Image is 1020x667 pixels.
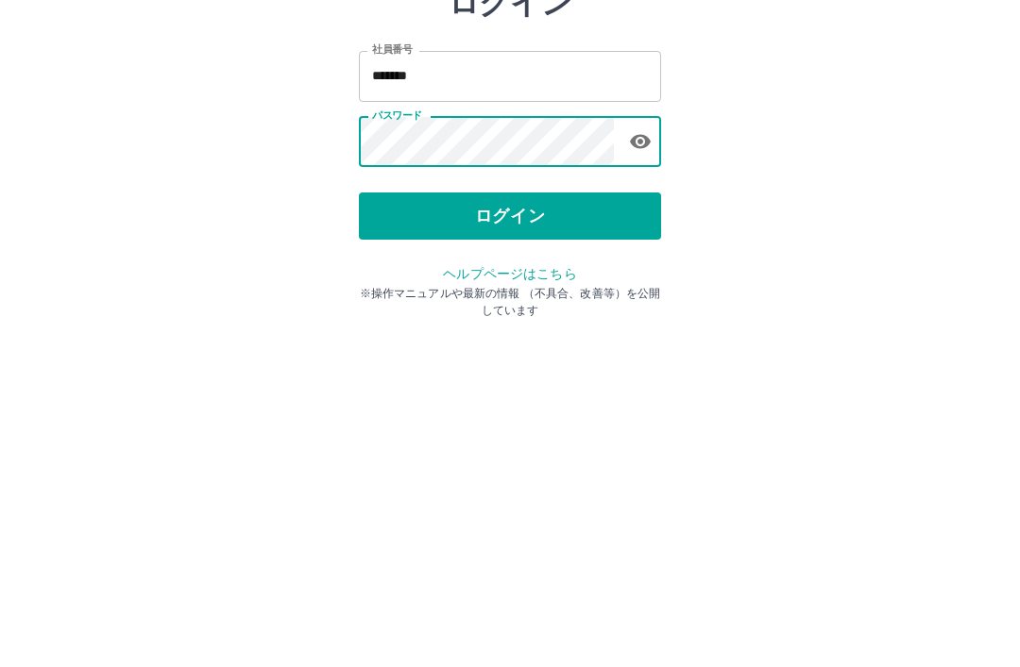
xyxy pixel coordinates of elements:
a: ヘルプページはこちら [443,400,576,415]
label: 社員番号 [372,176,412,191]
p: ※操作マニュアルや最新の情報 （不具合、改善等）を公開しています [359,419,661,453]
label: パスワード [372,242,422,257]
h2: ログイン [449,119,572,155]
button: ログイン [359,326,661,374]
